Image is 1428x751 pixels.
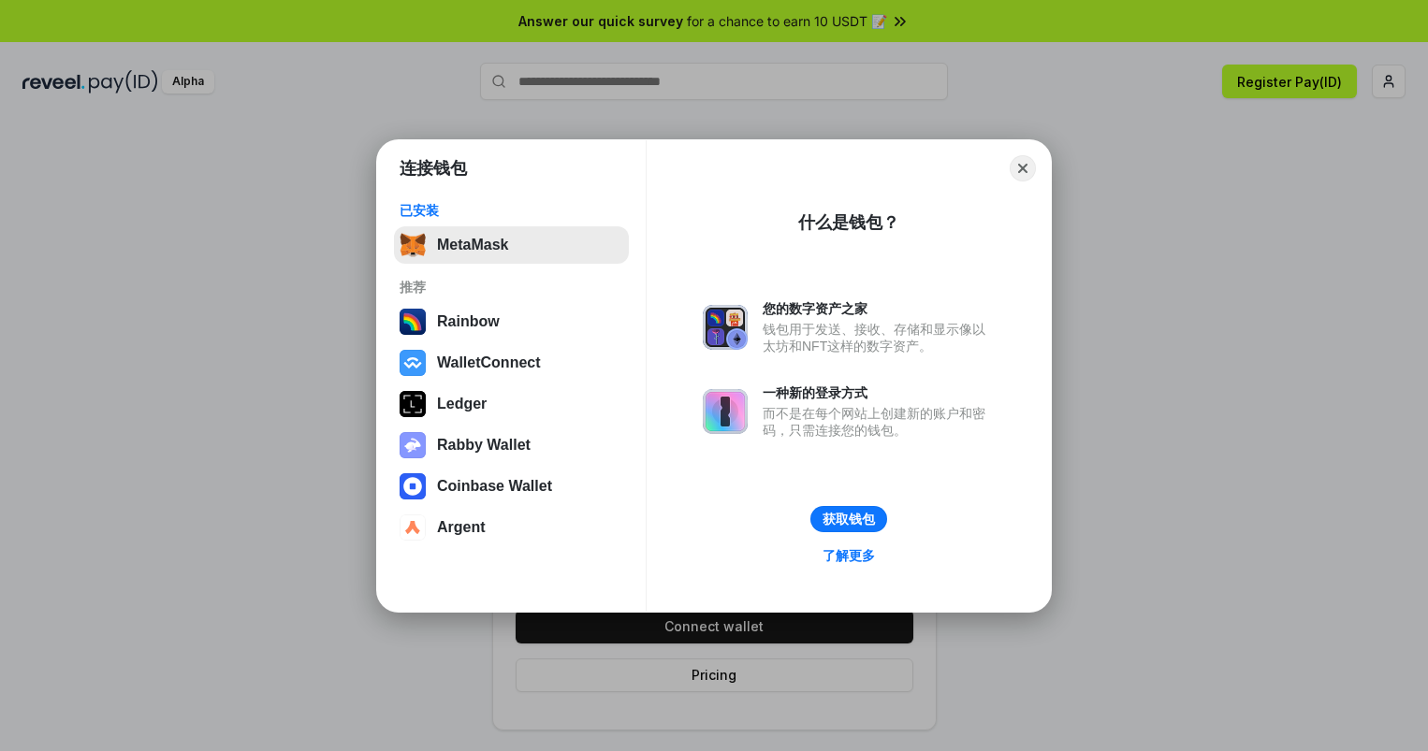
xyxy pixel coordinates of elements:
div: 什么是钱包？ [798,211,899,234]
img: svg+xml,%3Csvg%20width%3D%2228%22%20height%3D%2228%22%20viewBox%3D%220%200%2028%2028%22%20fill%3D... [400,350,426,376]
img: svg+xml,%3Csvg%20xmlns%3D%22http%3A%2F%2Fwww.w3.org%2F2000%2Fsvg%22%20fill%3D%22none%22%20viewBox... [400,432,426,458]
button: Close [1010,155,1036,181]
img: svg+xml,%3Csvg%20width%3D%2228%22%20height%3D%2228%22%20viewBox%3D%220%200%2028%2028%22%20fill%3D... [400,514,426,541]
button: Rainbow [394,303,629,340]
button: WalletConnect [394,344,629,382]
img: svg+xml,%3Csvg%20xmlns%3D%22http%3A%2F%2Fwww.w3.org%2F2000%2Fsvg%22%20fill%3D%22none%22%20viewBox... [703,305,748,350]
img: svg+xml,%3Csvg%20fill%3D%22none%22%20height%3D%2233%22%20viewBox%3D%220%200%2035%2033%22%20width%... [400,232,426,258]
div: 您的数字资产之家 [763,300,995,317]
div: Argent [437,519,486,536]
div: 获取钱包 [823,511,875,527]
div: 而不是在每个网站上创建新的账户和密码，只需连接您的钱包。 [763,405,995,439]
button: Ledger [394,385,629,423]
button: Argent [394,509,629,546]
button: MetaMask [394,226,629,264]
h1: 连接钱包 [400,157,467,180]
div: 已安装 [400,202,623,219]
img: svg+xml,%3Csvg%20xmlns%3D%22http%3A%2F%2Fwww.w3.org%2F2000%2Fsvg%22%20width%3D%2228%22%20height%3... [400,391,426,417]
button: 获取钱包 [810,506,887,532]
a: 了解更多 [811,543,886,568]
div: MetaMask [437,237,508,253]
div: Rainbow [437,313,500,330]
div: Ledger [437,396,487,412]
button: Rabby Wallet [394,426,629,464]
img: svg+xml,%3Csvg%20width%3D%2228%22%20height%3D%2228%22%20viewBox%3D%220%200%2028%2028%22%20fill%3D... [400,473,426,499]
div: 了解更多 [823,547,875,564]
div: Coinbase Wallet [437,478,552,495]
div: 钱包用于发送、接收、存储和显示像以太坊和NFT这样的数字资产。 [763,321,995,354]
div: WalletConnect [437,354,541,371]
div: Rabby Wallet [437,437,531,454]
div: 推荐 [400,279,623,296]
img: svg+xml,%3Csvg%20xmlns%3D%22http%3A%2F%2Fwww.w3.org%2F2000%2Fsvg%22%20fill%3D%22none%22%20viewBox... [703,389,748,434]
img: svg+xml,%3Csvg%20width%3D%22120%22%20height%3D%22120%22%20viewBox%3D%220%200%20120%20120%22%20fil... [400,309,426,335]
button: Coinbase Wallet [394,468,629,505]
div: 一种新的登录方式 [763,384,995,401]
